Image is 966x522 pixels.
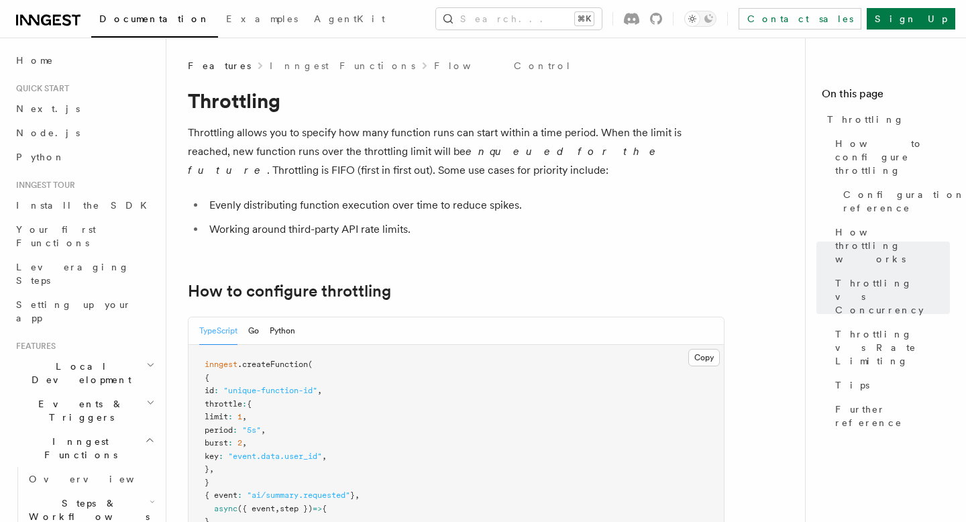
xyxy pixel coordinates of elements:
[214,504,237,513] span: async
[314,13,385,24] span: AgentKit
[11,397,146,424] span: Events & Triggers
[29,474,167,484] span: Overview
[223,386,317,395] span: "unique-function-id"
[16,200,155,211] span: Install the SDK
[205,373,209,382] span: {
[242,438,247,448] span: ,
[830,132,950,182] a: How to configure throttling
[205,196,724,215] li: Evenly distributing function execution over time to reduce spikes.
[205,360,237,369] span: inngest
[436,8,602,30] button: Search...⌘K
[205,425,233,435] span: period
[684,11,716,27] button: Toggle dark mode
[11,217,158,255] a: Your first Functions
[270,317,295,345] button: Python
[830,271,950,322] a: Throttling vs Concurrency
[16,299,131,323] span: Setting up your app
[739,8,861,30] a: Contact sales
[838,182,950,220] a: Configuration reference
[355,490,360,500] span: ,
[16,54,54,67] span: Home
[835,403,950,429] span: Further reference
[16,127,80,138] span: Node.js
[835,276,950,317] span: Throttling vs Concurrency
[11,193,158,217] a: Install the SDK
[575,12,594,25] kbd: ⌘K
[16,224,96,248] span: Your first Functions
[205,438,228,448] span: burst
[99,13,210,24] span: Documentation
[843,188,965,215] span: Configuration reference
[199,317,237,345] button: TypeScript
[835,225,950,266] span: How throttling works
[317,386,322,395] span: ,
[11,341,56,352] span: Features
[226,13,298,24] span: Examples
[835,327,950,368] span: Throttling vs Rate Limiting
[830,373,950,397] a: Tips
[11,97,158,121] a: Next.js
[308,360,313,369] span: (
[205,478,209,487] span: }
[16,103,80,114] span: Next.js
[322,452,327,461] span: ,
[313,504,322,513] span: =>
[11,360,146,386] span: Local Development
[219,452,223,461] span: :
[205,220,724,239] li: Working around third-party API rate limits.
[247,399,252,409] span: {
[688,349,720,366] button: Copy
[11,83,69,94] span: Quick start
[306,4,393,36] a: AgentKit
[237,412,242,421] span: 1
[23,467,158,491] a: Overview
[830,397,950,435] a: Further reference
[835,378,869,392] span: Tips
[205,386,214,395] span: id
[248,317,259,345] button: Go
[205,412,228,421] span: limit
[188,89,724,113] h1: Throttling
[237,360,308,369] span: .createFunction
[835,137,950,177] span: How to configure throttling
[218,4,306,36] a: Examples
[188,59,251,72] span: Features
[233,425,237,435] span: :
[228,438,233,448] span: :
[275,504,280,513] span: ,
[205,490,237,500] span: { event
[91,4,218,38] a: Documentation
[261,425,266,435] span: ,
[822,86,950,107] h4: On this page
[205,464,209,474] span: }
[237,490,242,500] span: :
[270,59,415,72] a: Inngest Functions
[11,392,158,429] button: Events & Triggers
[209,464,214,474] span: ,
[16,152,65,162] span: Python
[350,490,355,500] span: }
[830,220,950,271] a: How throttling works
[830,322,950,373] a: Throttling vs Rate Limiting
[242,425,261,435] span: "5s"
[188,282,391,301] a: How to configure throttling
[280,504,313,513] span: step })
[205,399,242,409] span: throttle
[242,399,247,409] span: :
[434,59,572,72] a: Flow Control
[11,435,145,462] span: Inngest Functions
[228,452,322,461] span: "event.data.user_id"
[214,386,219,395] span: :
[188,123,724,180] p: Throttling allows you to specify how many function runs can start within a time period. When the ...
[827,113,904,126] span: Throttling
[11,145,158,169] a: Python
[16,262,129,286] span: Leveraging Steps
[322,504,327,513] span: {
[11,293,158,330] a: Setting up your app
[11,429,158,467] button: Inngest Functions
[205,452,219,461] span: key
[822,107,950,132] a: Throttling
[11,180,75,191] span: Inngest tour
[237,504,275,513] span: ({ event
[11,255,158,293] a: Leveraging Steps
